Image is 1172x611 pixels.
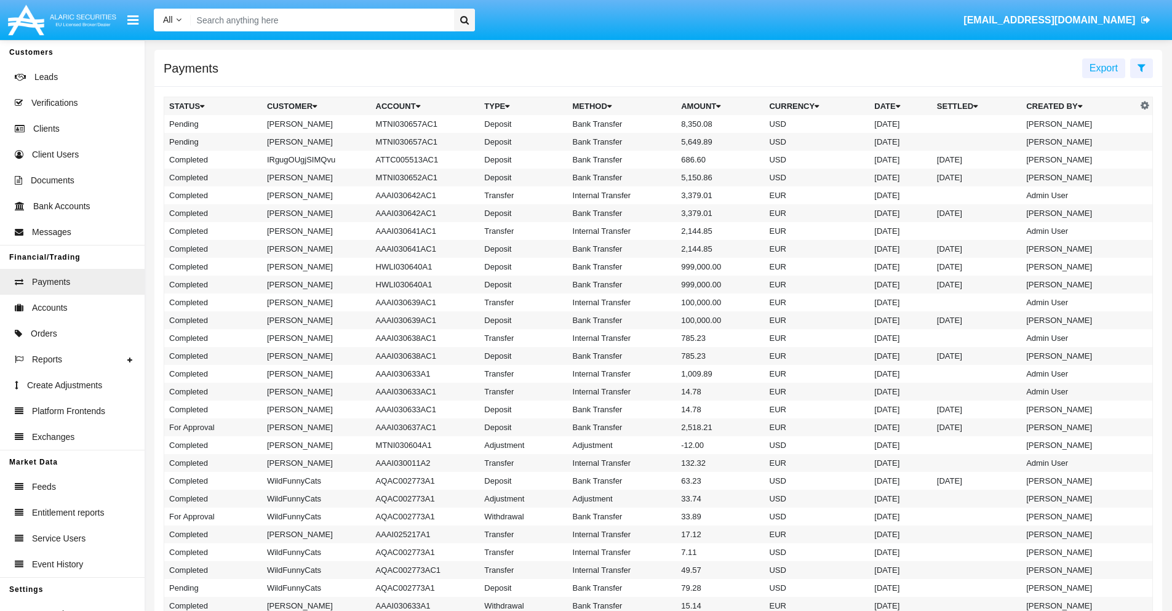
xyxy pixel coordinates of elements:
td: [PERSON_NAME] [262,222,371,240]
td: [DATE] [869,454,932,472]
td: [PERSON_NAME] [1021,133,1137,151]
td: [PERSON_NAME] [1021,347,1137,365]
td: [PERSON_NAME] [262,347,371,365]
td: Completed [164,240,262,258]
td: Bank Transfer [568,204,677,222]
td: [PERSON_NAME] [1021,418,1137,436]
td: [PERSON_NAME] [1021,115,1137,133]
span: Event History [32,558,83,571]
td: Bank Transfer [568,115,677,133]
td: Internal Transfer [568,454,677,472]
img: Logo image [6,2,118,38]
td: Completed [164,543,262,561]
span: Bank Accounts [33,200,90,213]
td: Bank Transfer [568,311,677,329]
td: Internal Transfer [568,294,677,311]
td: [DATE] [869,401,932,418]
td: Transfer [479,561,567,579]
td: Transfer [479,186,567,204]
td: 999,000.00 [676,258,764,276]
td: Adjustment [479,490,567,508]
td: [DATE] [869,508,932,525]
td: Bank Transfer [568,472,677,490]
td: 3,379.01 [676,186,764,204]
td: Completed [164,472,262,490]
td: Bank Transfer [568,347,677,365]
td: [DATE] [869,579,932,597]
td: USD [764,436,869,454]
td: 79.28 [676,579,764,597]
td: AQAC002773A1 [371,490,480,508]
td: [PERSON_NAME] [1021,204,1137,222]
td: [DATE] [869,347,932,365]
td: HWLI030640A1 [371,276,480,294]
td: [DATE] [869,276,932,294]
td: Completed [164,222,262,240]
td: Admin User [1021,222,1137,240]
td: AAAI030642AC1 [371,204,480,222]
td: Completed [164,490,262,508]
span: [EMAIL_ADDRESS][DOMAIN_NAME] [963,15,1135,25]
td: [DATE] [869,365,932,383]
th: Account [371,97,480,116]
td: [PERSON_NAME] [262,401,371,418]
td: [DATE] [869,311,932,329]
td: Internal Transfer [568,222,677,240]
td: Admin User [1021,294,1137,311]
td: Bank Transfer [568,151,677,169]
td: WildFunnyCats [262,561,371,579]
td: Adjustment [568,490,677,508]
td: Deposit [479,240,567,258]
td: Deposit [479,347,567,365]
td: Completed [164,151,262,169]
td: [DATE] [932,311,1021,329]
td: [DATE] [869,240,932,258]
td: [DATE] [869,222,932,240]
td: USD [764,490,869,508]
td: USD [764,508,869,525]
td: Deposit [479,472,567,490]
td: [DATE] [932,240,1021,258]
td: HWLI030640A1 [371,258,480,276]
td: Completed [164,561,262,579]
td: Completed [164,436,262,454]
td: [PERSON_NAME] [1021,490,1137,508]
span: Documents [31,174,74,187]
th: Status [164,97,262,116]
td: WildFunnyCats [262,579,371,597]
span: Exchanges [32,431,74,444]
td: Bank Transfer [568,401,677,418]
td: EUR [764,365,869,383]
td: [PERSON_NAME] [262,454,371,472]
td: USD [764,151,869,169]
td: [DATE] [869,169,932,186]
td: Internal Transfer [568,561,677,579]
td: 686.60 [676,151,764,169]
td: WildFunnyCats [262,472,371,490]
td: Pending [164,133,262,151]
td: AAAI030637AC1 [371,418,480,436]
td: [PERSON_NAME] [1021,169,1137,186]
td: MTNI030657AC1 [371,115,480,133]
td: EUR [764,401,869,418]
td: [PERSON_NAME] [1021,311,1137,329]
td: EUR [764,276,869,294]
td: For Approval [164,418,262,436]
td: [PERSON_NAME] [262,204,371,222]
td: [PERSON_NAME] [262,436,371,454]
td: Deposit [479,276,567,294]
td: Transfer [479,543,567,561]
td: 33.74 [676,490,764,508]
th: Amount [676,97,764,116]
td: EUR [764,222,869,240]
td: EUR [764,383,869,401]
td: [DATE] [869,133,932,151]
td: USD [764,169,869,186]
td: [PERSON_NAME] [1021,579,1137,597]
td: USD [764,472,869,490]
td: Admin User [1021,383,1137,401]
td: Internal Transfer [568,329,677,347]
td: [DATE] [869,490,932,508]
span: Export [1090,63,1118,73]
td: Transfer [479,454,567,472]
